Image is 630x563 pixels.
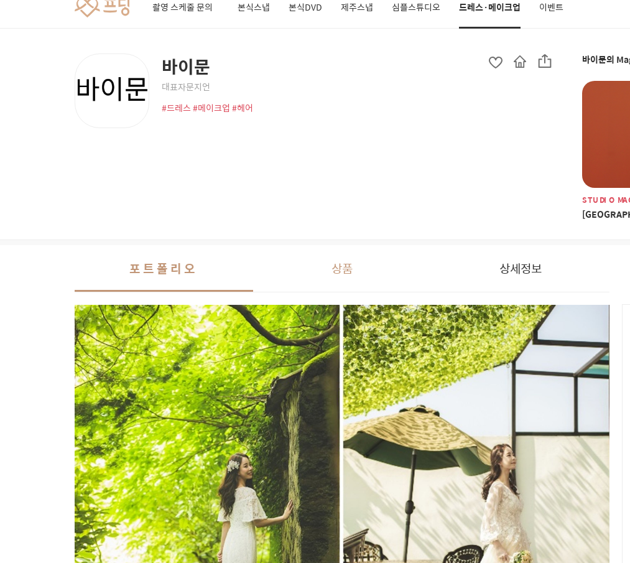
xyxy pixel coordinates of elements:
[192,413,207,423] span: 설정
[162,101,253,114] span: #드레스 #메이크업 #헤어
[39,413,47,423] span: 홈
[82,394,160,426] a: 대화
[160,394,239,426] a: 설정
[162,54,552,79] span: 바이문
[431,245,609,292] button: 상세정보
[253,245,432,292] button: 상품
[75,245,253,292] button: 포트폴리오
[162,80,552,93] span: 대표자 문지언
[4,394,82,426] a: 홈
[114,414,129,424] span: 대화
